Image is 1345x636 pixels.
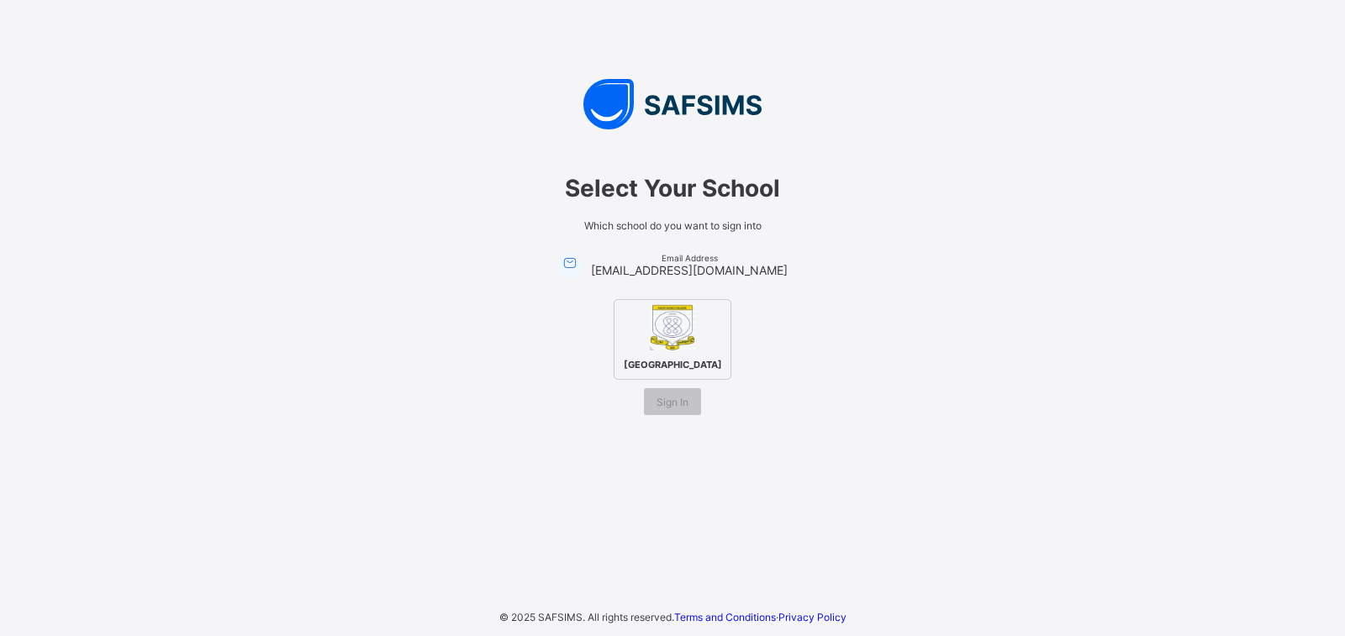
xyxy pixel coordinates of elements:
[437,174,908,202] span: Select Your School
[778,611,847,623] a: Privacy Policy
[420,79,925,129] img: SAFSIMS Logo
[499,611,674,623] span: © 2025 SAFSIMS. All rights reserved.
[620,355,726,375] span: [GEOGRAPHIC_DATA]
[591,263,788,277] span: [EMAIL_ADDRESS][DOMAIN_NAME]
[437,219,908,232] span: Which school do you want to sign into
[674,611,776,623] a: Terms and Conditions
[591,253,788,263] span: Email Address
[674,611,847,623] span: ·
[657,396,688,408] span: Sign In
[650,304,696,350] img: MUSA ILIASU COLLEGE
